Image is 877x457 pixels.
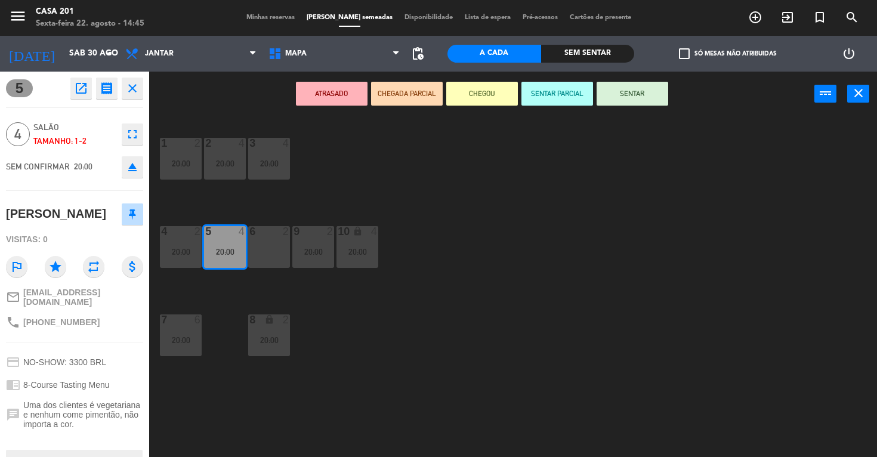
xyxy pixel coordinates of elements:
div: 20:00 [204,248,246,256]
span: Disponibilidade [399,14,459,21]
span: pending_actions [410,47,425,61]
div: 2 [283,226,290,237]
div: 2 [283,314,290,325]
span: 20:00 [74,162,92,171]
div: 20:00 [248,159,290,168]
i: open_in_new [74,81,88,95]
div: 4 [239,226,246,237]
i: mail_outline [6,290,20,304]
div: 20:00 [204,159,246,168]
div: 5 [205,226,206,237]
button: CHEGOU [446,82,518,106]
a: mail_outline[EMAIL_ADDRESS][DOMAIN_NAME] [6,288,143,307]
i: eject [125,160,140,174]
span: Uma dos clientes é vegetariana e nenhum come pimentão, não importa a cor. [23,400,143,429]
button: close [847,85,869,103]
div: 20:00 [248,336,290,344]
div: Tamanho: 1-2 [33,134,116,148]
div: 20:00 [292,248,334,256]
i: add_circle_outline [748,10,762,24]
span: Jantar [145,50,174,58]
span: 4 [6,122,30,146]
i: phone [6,315,20,329]
span: 5 [6,79,33,97]
span: Minhas reservas [240,14,301,21]
div: 20:00 [160,159,202,168]
div: 20:00 [336,248,378,256]
div: 4 [371,226,378,237]
div: 2 [194,226,202,237]
i: attach_money [122,256,143,277]
span: [PERSON_NAME] semeadas [301,14,399,21]
div: Visitas: 0 [6,229,143,250]
span: [EMAIL_ADDRESS][DOMAIN_NAME] [23,288,143,307]
div: Casa 201 [36,6,144,18]
div: 7 [161,314,162,325]
span: Mapa [285,50,307,58]
button: menu [9,7,27,29]
i: lock [353,226,363,236]
i: close [125,81,140,95]
i: chrome_reader_mode [6,378,20,392]
span: NO-SHOW: 3300 BRL [23,357,106,367]
i: search [845,10,859,24]
i: arrow_drop_down [102,47,116,61]
i: receipt [100,81,114,95]
button: receipt [96,78,118,99]
span: Lista de espera [459,14,517,21]
div: Sexta-feira 22. agosto - 14:45 [36,18,144,30]
button: eject [122,156,143,178]
div: 20:00 [160,336,202,344]
button: power_input [814,85,836,103]
button: SENTAR [597,82,668,106]
div: 4 [283,138,290,149]
i: star [45,256,66,277]
i: chat [6,407,20,422]
span: Cartões de presente [564,14,637,21]
button: open_in_new [70,78,92,99]
div: 20:00 [160,248,202,256]
button: SENTAR PARCIAL [521,82,593,106]
span: 8-Course Tasting Menu [23,380,109,390]
div: 2 [194,138,202,149]
i: power_settings_new [842,47,856,61]
i: menu [9,7,27,25]
i: lock [264,314,274,325]
i: fullscreen [125,127,140,141]
i: credit_card [6,355,20,369]
div: [PERSON_NAME] [6,204,106,224]
i: power_input [819,86,833,100]
i: turned_in_not [813,10,827,24]
div: 2 [205,138,206,149]
span: Pré-acessos [517,14,564,21]
button: ATRASADO [296,82,368,106]
i: repeat [83,256,104,277]
div: 4 [239,138,246,149]
span: [PHONE_NUMBER] [23,317,100,327]
div: A cada [447,45,541,63]
div: 6 [194,314,202,325]
i: close [851,86,866,100]
div: 1 [161,138,162,149]
i: exit_to_app [780,10,795,24]
span: SEM CONFIRMAR [6,162,70,171]
button: close [122,78,143,99]
div: 2 [327,226,334,237]
span: Salão [33,121,116,134]
i: outlined_flag [6,256,27,277]
label: Só mesas não atribuidas [679,48,777,59]
div: Sem sentar [541,45,635,63]
div: 4 [161,226,162,237]
button: fullscreen [122,123,143,145]
button: CHEGADA PARCIAL [371,82,443,106]
span: check_box_outline_blank [679,48,690,59]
